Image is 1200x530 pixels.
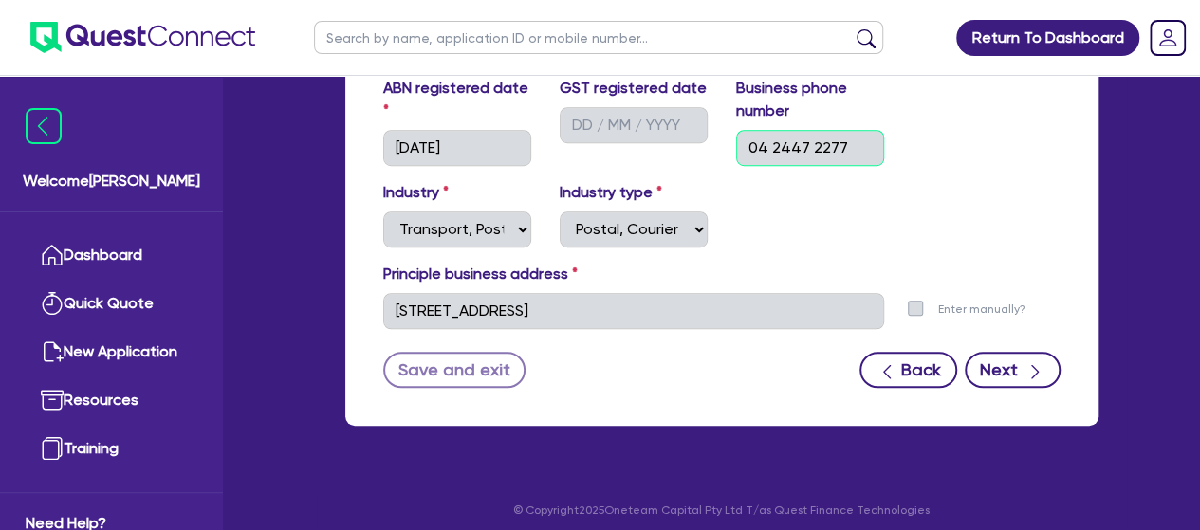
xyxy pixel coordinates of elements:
label: Business phone number [736,77,884,122]
p: © Copyright 2025 Oneteam Capital Pty Ltd T/as Quest Finance Technologies [332,502,1112,519]
label: Industry type [560,181,662,204]
img: training [41,437,64,460]
input: Search by name, application ID or mobile number... [314,21,883,54]
a: Training [26,425,197,473]
img: quest-connect-logo-blue [30,22,255,53]
label: Industry [383,181,449,204]
label: ABN registered date [383,77,531,122]
button: Next [965,352,1061,388]
img: icon-menu-close [26,108,62,144]
a: Dashboard [26,231,197,280]
img: resources [41,389,64,411]
label: GST registered date [560,77,707,100]
a: Return To Dashboard [956,20,1139,56]
label: Principle business address [383,263,578,285]
img: new-application [41,340,64,363]
a: New Application [26,328,197,376]
a: Dropdown toggle [1143,13,1192,63]
button: Save and exit [383,352,526,388]
input: DD / MM / YYYY [560,107,708,143]
label: Enter manually? [938,301,1025,319]
span: Welcome [PERSON_NAME] [23,170,200,192]
button: Back [859,352,957,388]
a: Quick Quote [26,280,197,328]
img: quick-quote [41,292,64,315]
a: Resources [26,376,197,425]
input: DD / MM / YYYY [383,130,531,166]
